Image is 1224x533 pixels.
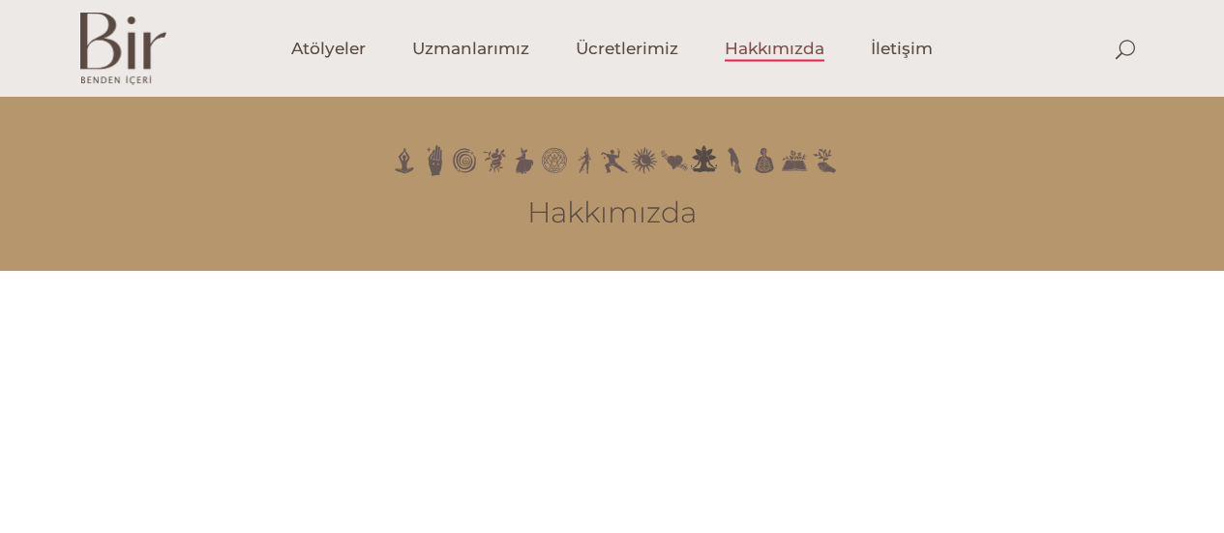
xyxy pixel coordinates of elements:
[871,38,933,60] span: İletişim
[412,38,529,60] span: Uzmanlarımız
[576,38,678,60] span: Ücretlerimiz
[725,38,824,60] span: Hakkımızda
[291,38,366,60] span: Atölyeler
[138,195,1087,230] h3: Hakkımızda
